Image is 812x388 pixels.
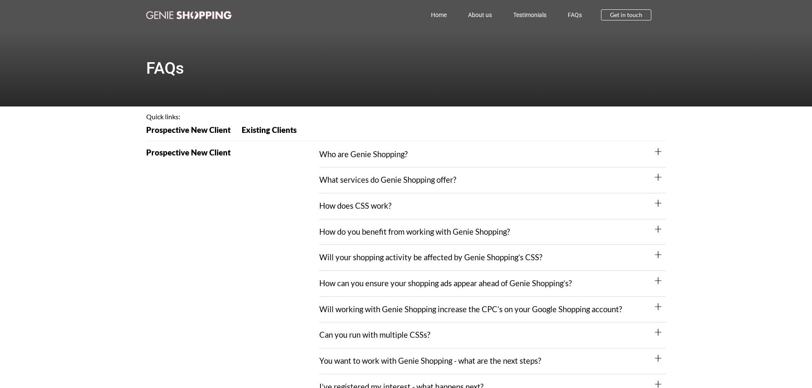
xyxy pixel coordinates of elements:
[319,142,666,168] div: Who are Genie Shopping?
[319,322,666,348] div: Can you run with multiple CSSs?
[146,60,666,76] h1: FAQs
[319,245,666,271] div: Will your shopping activity be affected by Genie Shopping’s CSS?
[319,253,542,262] a: Will your shopping activity be affected by Genie Shopping’s CSS?
[236,126,302,140] a: Existing Clients
[146,126,236,140] a: Prospective New Client
[242,126,297,134] span: Existing Clients
[319,193,666,219] div: How does CSS work?
[610,12,642,18] span: Get in touch
[319,201,391,210] a: How does CSS work?
[319,305,622,314] a: Will working with Genie Shopping increase the CPC’s on your Google Shopping account?
[146,126,231,134] span: Prospective New Client
[601,9,651,20] a: Get in touch
[319,348,666,374] div: You want to work with Genie Shopping - what are the next steps?
[319,175,456,184] a: What services do Genie Shopping offer?
[319,271,666,297] div: How can you ensure your shopping ads appear ahead of Genie Shopping’s?
[319,227,510,236] a: How do you benefit from working with Genie Shopping?
[146,113,666,120] h4: Quick links:
[319,167,666,193] div: What services do Genie Shopping offer?
[269,5,593,25] nav: Menu
[420,5,457,25] a: Home
[319,330,430,339] a: Can you run with multiple CSSs?
[457,5,503,25] a: About us
[557,5,592,25] a: FAQs
[319,219,666,245] div: How do you benefit from working with Genie Shopping?
[319,297,666,323] div: Will working with Genie Shopping increase the CPC’s on your Google Shopping account?
[503,5,557,25] a: Testimonials
[319,279,572,288] a: How can you ensure your shopping ads appear ahead of Genie Shopping’s?
[146,149,320,157] h2: Prospective New Client
[146,11,231,19] img: genie-shopping-logo
[319,149,407,159] a: Who are Genie Shopping?
[319,356,541,365] a: You want to work with Genie Shopping - what are the next steps?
